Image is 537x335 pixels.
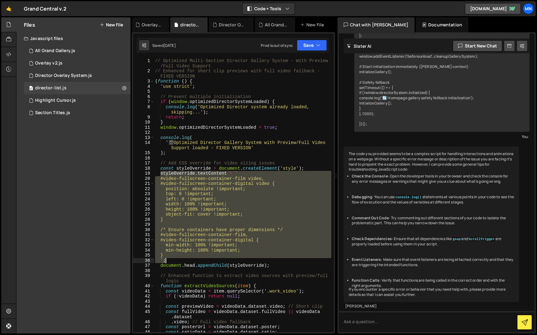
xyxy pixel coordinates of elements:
[133,176,154,181] div: 20
[219,22,246,28] div: Director Overlay System.js
[352,215,389,221] strong: Comment Out Code
[523,3,534,14] a: MN
[347,43,372,49] h2: Slater AI
[133,130,154,135] div: 12
[133,227,154,233] div: 30
[163,43,176,48] div: [DATE]
[344,146,519,302] div: The code you provided seems to be a complex script for handling interactions and animations on a ...
[133,289,154,294] div: 41
[133,161,154,166] div: 17
[35,73,92,78] div: Director Overlay System.js
[133,324,154,330] div: 47
[133,248,154,253] div: 34
[133,181,154,186] div: 21
[152,43,176,48] div: Saved
[29,86,33,91] span: 0
[133,197,154,202] div: 24
[352,173,388,179] strong: Check the Console
[261,43,293,48] div: Prod is out of sync
[395,195,422,199] code: console.log()
[24,45,131,57] div: 15298/43578.js
[133,330,154,335] div: 48
[345,304,517,309] div: [PERSON_NAME]
[133,268,154,274] div: 38
[133,120,154,125] div: 10
[35,110,70,116] div: Section Titles.js
[133,150,154,156] div: 15
[352,194,372,199] strong: Debugging
[337,17,415,32] div: Chat with [PERSON_NAME]
[133,156,154,161] div: 16
[24,82,131,94] div: 15298/40379.js
[35,60,62,66] div: Overlay v2.js
[35,48,75,54] div: All Grand Gallery.js
[133,258,154,263] div: 36
[133,79,154,84] div: 3
[352,278,514,288] li: : Verify that functions are being called in the correct order and with the right arguments.
[133,238,154,243] div: 32
[452,237,461,241] code: gsap
[133,191,154,197] div: 23
[133,212,154,217] div: 27
[133,186,154,192] div: 22
[133,89,154,94] div: 5
[133,171,154,176] div: 19
[1,1,16,16] a: 🤙
[133,294,154,299] div: 42
[133,202,154,207] div: 25
[133,94,154,100] div: 6
[133,309,154,319] div: 45
[24,94,131,107] div: 15298/43117.js
[352,236,514,247] li: : Ensure that all dependencies like and are properly loaded before using them in your script.
[133,58,154,69] div: 1
[133,273,154,284] div: 39
[133,243,154,248] div: 33
[265,22,288,28] div: All Grand Gallery.js
[133,253,154,258] div: 35
[100,22,123,27] button: New File
[133,217,154,222] div: 28
[24,69,131,82] div: 15298/42891.js
[133,304,154,309] div: 44
[133,222,154,227] div: 29
[180,22,200,28] div: director-list.js
[297,40,327,51] button: Save
[133,84,154,89] div: 4
[133,284,154,289] div: 40
[133,99,154,105] div: 7
[352,216,514,226] li: : Try commenting out different sections of your code to isolate the problematic part. This can he...
[142,22,162,28] div: Overlay v2.js
[133,166,154,171] div: 18
[133,207,154,212] div: 26
[133,115,154,120] div: 9
[453,40,502,51] button: Start new chat
[352,194,514,205] li: : You can use statements at various points in your code to see the flow of execution and the valu...
[24,107,131,119] div: 15298/40223.js
[24,5,67,12] div: Grand Central v.2
[465,3,521,14] a: [DOMAIN_NAME]
[35,98,76,103] div: Highlight Cursor.js
[133,232,154,238] div: 31
[24,21,35,28] h2: Files
[133,105,154,115] div: 8
[356,133,528,140] div: You
[16,32,131,45] div: Javascript files
[416,17,468,32] div: Documentation
[133,263,154,268] div: 37
[133,69,154,79] div: 2
[133,125,154,130] div: 11
[133,299,154,304] div: 43
[133,140,154,150] div: 14
[352,257,381,262] strong: Event Listeners
[133,319,154,325] div: 46
[352,236,392,241] strong: Check Dependencies
[352,278,379,283] strong: Function Calls
[468,237,495,241] code: ScrollTrigger
[133,135,154,141] div: 13
[300,22,326,28] div: New File
[242,3,295,14] button: Code + Tools
[24,57,131,69] div: 15298/45944.js
[352,257,514,268] li: : Make sure that event listeners are being attached correctly and that they are triggering the in...
[35,85,67,91] div: director-list.js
